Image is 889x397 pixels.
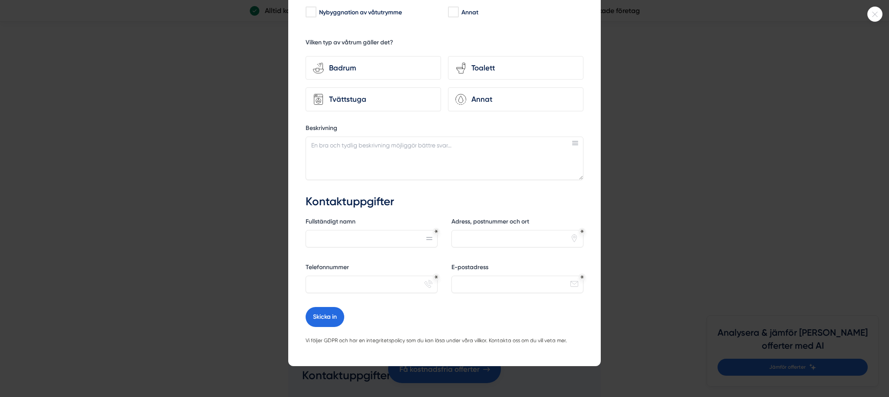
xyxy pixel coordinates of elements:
[306,194,583,210] h3: Kontaktuppgifter
[580,230,584,233] div: Obligatoriskt
[306,38,393,49] h5: Vilken typ av våtrum gäller det?
[451,263,583,274] label: E-postadress
[306,124,583,135] label: Beskrivning
[435,275,438,279] div: Obligatoriskt
[580,275,584,279] div: Obligatoriskt
[435,230,438,233] div: Obligatoriskt
[306,263,438,274] label: Telefonnummer
[451,217,583,228] label: Adress, postnummer och ort
[306,307,344,327] button: Skicka in
[306,8,316,17] input: Nybyggnation av våtutrymme
[306,217,438,228] label: Fullständigt namn
[306,337,583,345] p: Vi följer GDPR och har en integritetspolicy som du kan läsa under våra villkor. Kontakta oss om d...
[448,8,458,17] input: Annat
